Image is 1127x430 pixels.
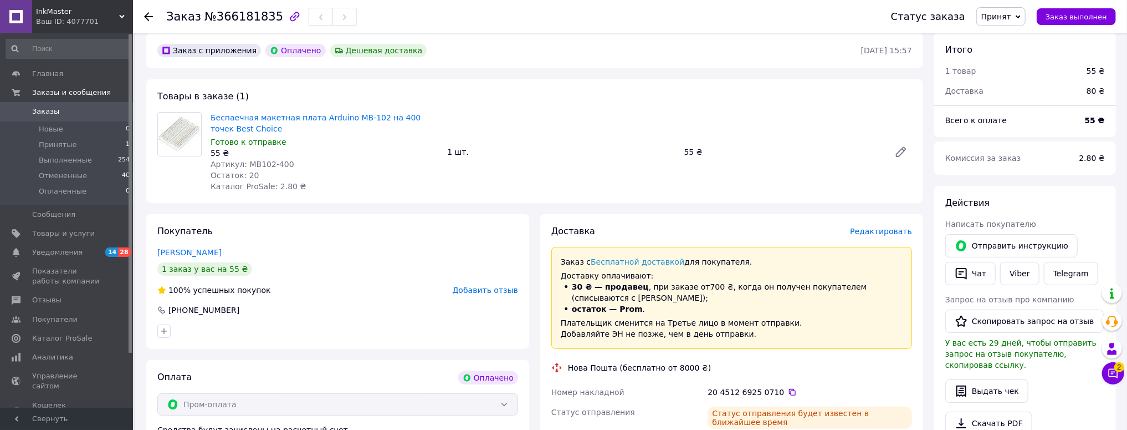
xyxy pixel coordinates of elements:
a: Редактировать [890,141,912,163]
button: Чат с покупателем2 [1102,362,1124,385]
span: Аналитика [32,352,73,362]
span: Комиссия за заказ [945,154,1021,163]
span: Остаток: 20 [211,171,259,180]
div: 1 заказ у вас на 55 ₴ [157,262,252,276]
button: Чат [945,262,996,285]
span: Кошелек компании [32,401,103,421]
p: Плательщик сменится на Третье лицо в момент отправки. Добавляйте ЭН не позже, чем в день отправки. [561,317,903,340]
span: Заказы и сообщения [32,88,111,98]
div: Оплачено [265,44,325,57]
span: 2.80 ₴ [1079,154,1105,163]
div: [PHONE_NUMBER] [167,305,240,316]
img: Беспаечная макетная плата Arduino MB-102 на 400 точек Best Choice [158,116,201,152]
span: 2 [1114,362,1124,372]
span: Действия [945,198,990,208]
div: Ваш ID: 4077701 [36,17,133,27]
b: 30 ₴ — продавец [572,282,649,291]
b: остаток — Prom [572,305,643,313]
div: Статус заказа [891,11,965,22]
span: 1 [126,140,130,150]
time: [DATE] 15:57 [861,46,912,55]
div: 55 ₴ [1087,65,1105,77]
span: Товары в заказе (1) [157,91,249,102]
a: [PERSON_NAME] [157,248,222,257]
div: Дешевая доставка [330,44,427,57]
span: Запрос на отзыв про компанию [945,295,1074,304]
span: Всего к оплате [945,116,1007,125]
span: Принятые [39,140,77,150]
span: Товары и услуги [32,229,95,239]
a: Telegram [1044,262,1098,285]
span: Каталог ProSale: 2.80 ₴ [211,182,306,191]
span: Оплаченные [39,186,86,196]
span: Новые [39,124,63,134]
input: Поиск [6,39,131,59]
span: Выполненные [39,155,92,165]
div: Доставку оплачивают: [551,247,912,350]
div: 55 ₴ [211,148,438,159]
span: Номер накладной [551,388,624,397]
button: Скопировать запрос на отзыв [945,310,1104,333]
div: 1 шт. [443,144,679,160]
span: Заказ выполнен [1046,13,1107,21]
span: Главная [32,69,63,79]
span: Уведомления [32,247,83,257]
span: Отмененные [39,171,87,181]
span: 100% [168,286,191,295]
a: Бесплатной доставкой [591,257,684,266]
span: Статус отправления [551,408,635,417]
span: Каталог ProSale [32,333,92,343]
span: 0 [126,186,130,196]
a: Viber [1000,262,1039,285]
button: Отправить инструкцию [945,234,1078,257]
li: . [561,303,903,315]
span: Редактировать [850,227,912,236]
span: Отзывы [32,295,62,305]
div: Заказ с приложения [157,44,261,57]
span: Заказы [32,107,59,117]
span: Показатели работы компании [32,266,103,286]
div: успешных покупок [157,285,271,296]
span: Покупатель [157,226,213,236]
span: 0 [126,124,130,134]
span: Добавить отзыв [453,286,518,295]
a: Беспаечная макетная плата Arduino MB-102 на 400 точек Best Choice [211,113,421,133]
span: Сообщения [32,210,75,220]
div: Оплачено [458,371,518,385]
div: Вернуться назад [144,11,153,22]
div: Статус отправления будет известен в ближайшее время [708,407,912,429]
span: №366181835 [204,10,283,23]
span: Доставка [945,87,983,95]
span: Принят [981,12,1011,21]
div: 80 ₴ [1080,79,1111,103]
div: 55 ₴ [680,144,885,160]
span: 40 [122,171,130,181]
span: Оплата [157,372,192,382]
span: Артикул: МВ102-400 [211,160,294,169]
li: , при заказе от 700 ₴ , когда он получен покупателем (списываются с [PERSON_NAME]); [561,281,903,303]
span: Покупатели [32,315,78,325]
button: Выдать чек [945,380,1028,403]
span: 254 [118,155,130,165]
span: Управление сайтом [32,371,103,391]
div: 20 4512 6925 0710 [708,387,912,398]
span: InkMaster [36,7,119,17]
div: Нова Пошта (бесплатно от 8000 ₴) [565,362,714,373]
span: Готово к отправке [211,138,286,146]
span: Написать покупателю [945,220,1036,229]
p: Заказ с для покупателя. [561,256,903,268]
span: У вас есть 29 дней, чтобы отправить запрос на отзыв покупателю, скопировав ссылку. [945,338,1097,370]
span: Доставка [551,226,595,236]
span: 1 товар [945,67,976,75]
span: Итого [945,44,972,55]
button: Заказ выполнен [1037,8,1116,25]
b: 55 ₴ [1085,116,1105,125]
span: 28 [118,247,131,257]
span: 14 [105,247,118,257]
span: Заказ [166,10,201,23]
